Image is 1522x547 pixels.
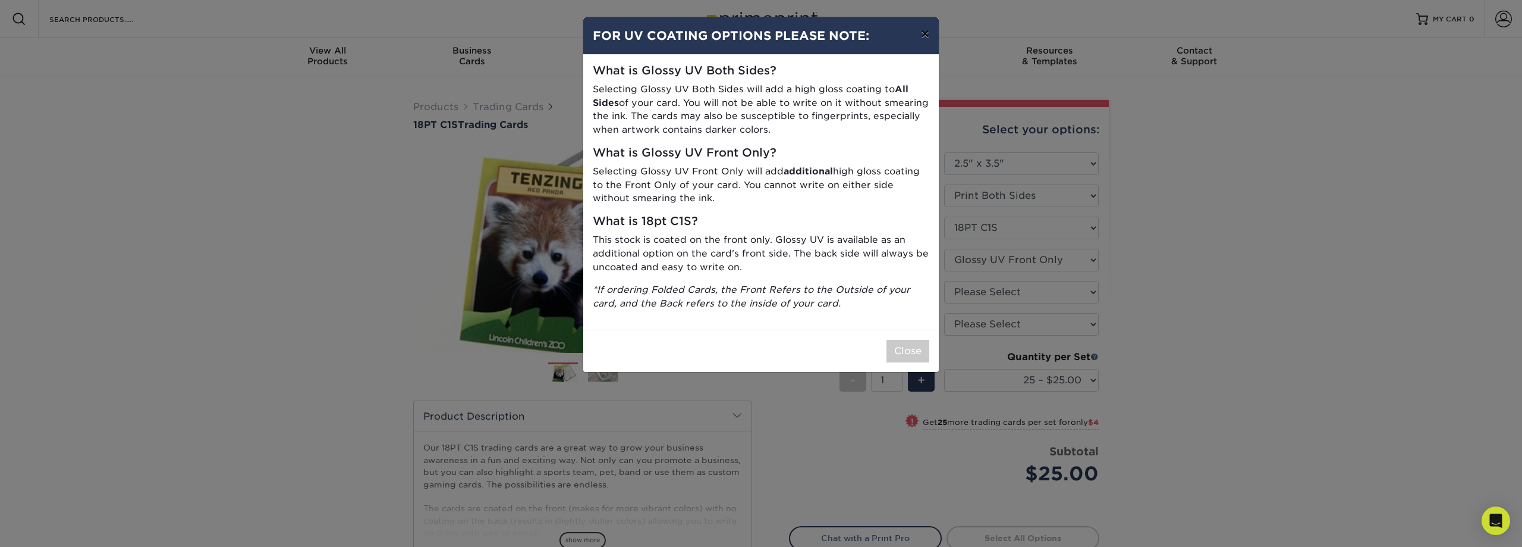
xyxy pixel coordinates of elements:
[593,64,929,78] h5: What is Glossy UV Both Sides?
[593,83,908,108] strong: All Sides
[593,215,929,229] h5: What is 18pt C1S?
[1482,507,1510,535] div: Open Intercom Messenger
[593,146,929,160] h5: What is Glossy UV Front Only?
[784,165,833,177] strong: additional
[593,27,929,45] h4: FOR UV COATING OPTIONS PLEASE NOTE:
[911,17,939,51] button: ×
[886,340,929,362] button: Close
[593,83,929,137] p: Selecting Glossy UV Both Sides will add a high gloss coating to of your card. You will not be abl...
[593,233,929,274] p: This stock is coated on the front only. Glossy UV is available as an additional option on the car...
[593,284,910,309] i: *If ordering Folded Cards, the Front Refers to the Outside of your card, and the Back refers to t...
[593,165,929,205] p: Selecting Glossy UV Front Only will add high gloss coating to the Front Only of your card. You ca...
